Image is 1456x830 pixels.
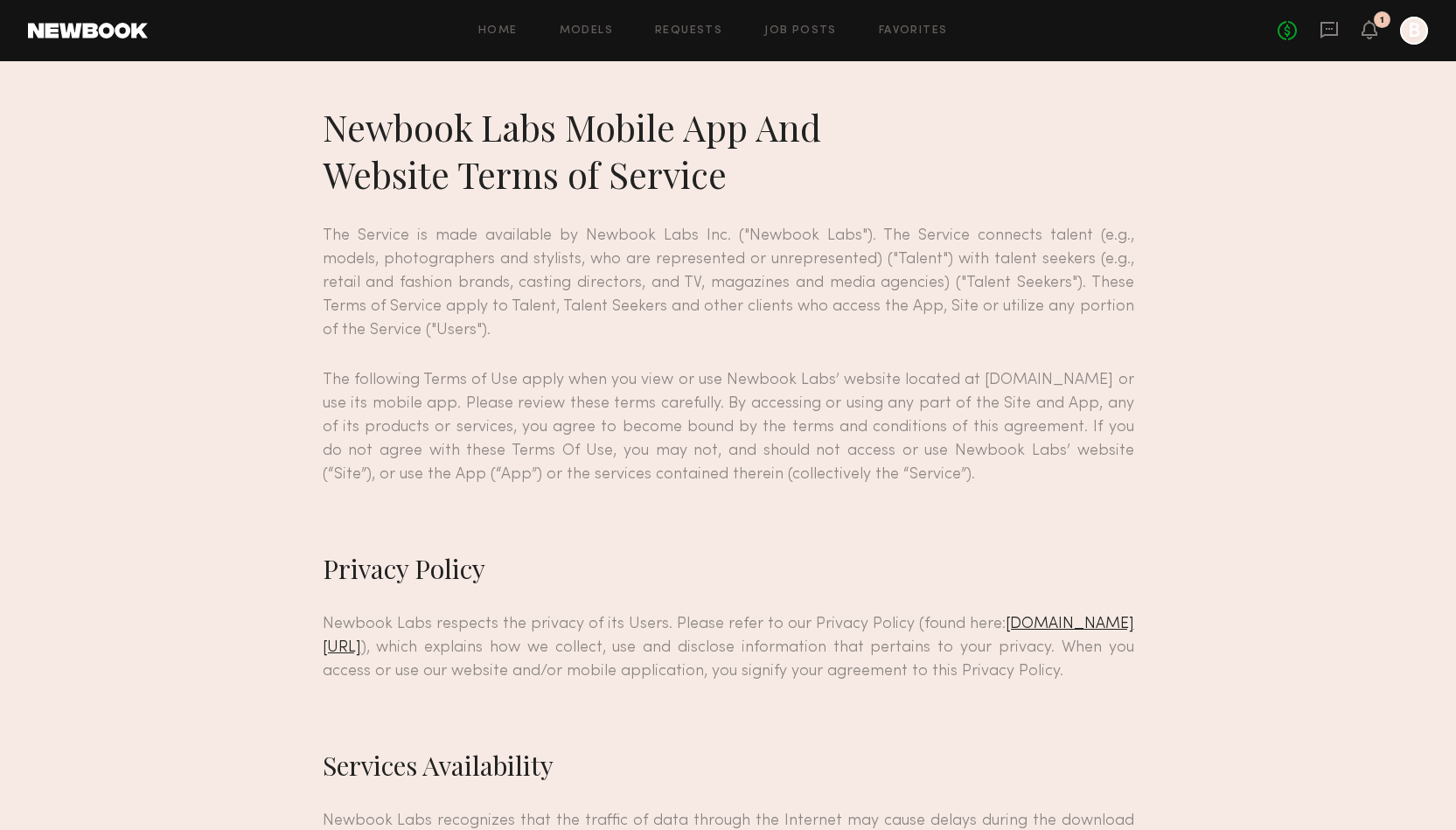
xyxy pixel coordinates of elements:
a: B [1400,17,1428,45]
div: 1 [1380,16,1384,25]
h1: Newbook Labs Mobile App And Website Terms of Service [323,103,1134,198]
a: Job Posts [764,25,837,37]
a: Models [560,25,613,37]
a: Requests [655,25,722,37]
p: Newbook Labs respects the privacy of its Users. Please refer to our Privacy Policy (found here: )... [323,612,1134,683]
h2: Services Availability [323,748,1134,783]
p: The Service is made available by Newbook Labs Inc. ("Newbook Labs"). The Service connects talent ... [323,224,1134,342]
p: The following Terms of Use apply when you view or use Newbook Labs’ website located at [DOMAIN_NA... [323,368,1134,486]
h2: Privacy Policy [323,551,1134,586]
a: Home [478,25,518,37]
a: Favorites [879,25,948,37]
